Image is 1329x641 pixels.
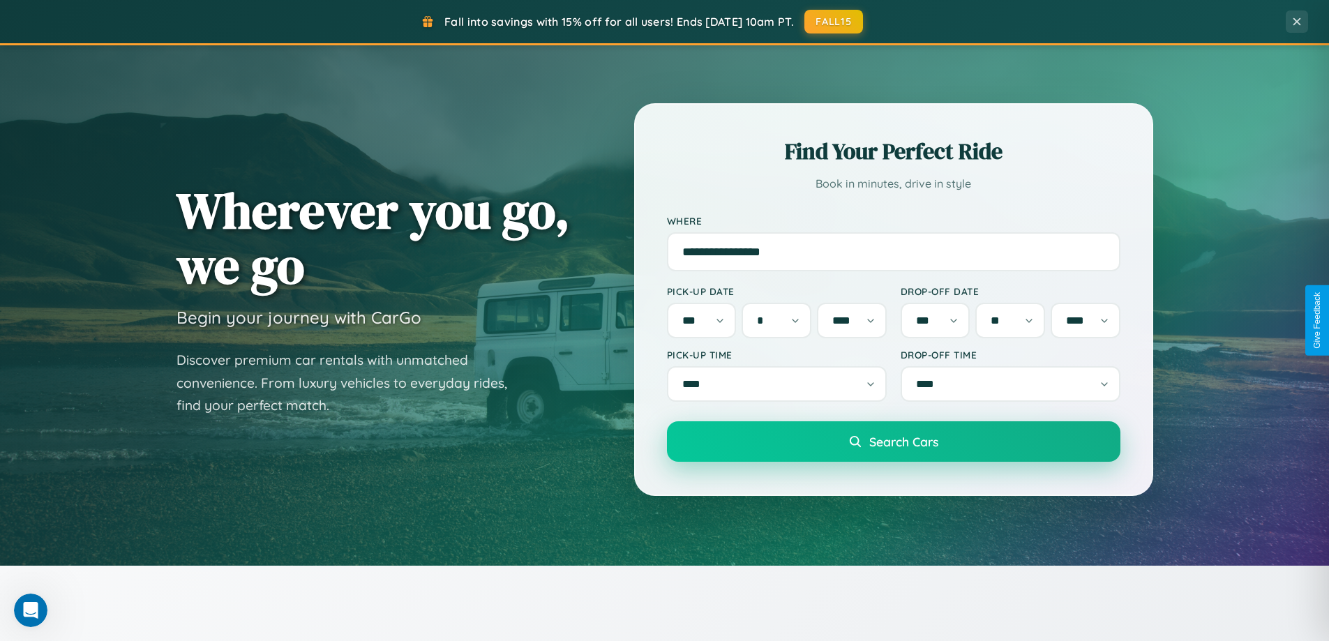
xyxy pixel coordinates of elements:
label: Pick-up Date [667,285,887,297]
p: Discover premium car rentals with unmatched convenience. From luxury vehicles to everyday rides, ... [177,349,525,417]
button: Search Cars [667,421,1120,462]
h2: Find Your Perfect Ride [667,136,1120,167]
label: Drop-off Date [901,285,1120,297]
label: Pick-up Time [667,349,887,361]
button: FALL15 [804,10,863,33]
span: Search Cars [869,434,938,449]
label: Drop-off Time [901,349,1120,361]
p: Book in minutes, drive in style [667,174,1120,194]
h3: Begin your journey with CarGo [177,307,421,328]
span: Fall into savings with 15% off for all users! Ends [DATE] 10am PT. [444,15,794,29]
h1: Wherever you go, we go [177,183,570,293]
div: Give Feedback [1312,292,1322,349]
iframe: Intercom live chat [14,594,47,627]
label: Where [667,215,1120,227]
